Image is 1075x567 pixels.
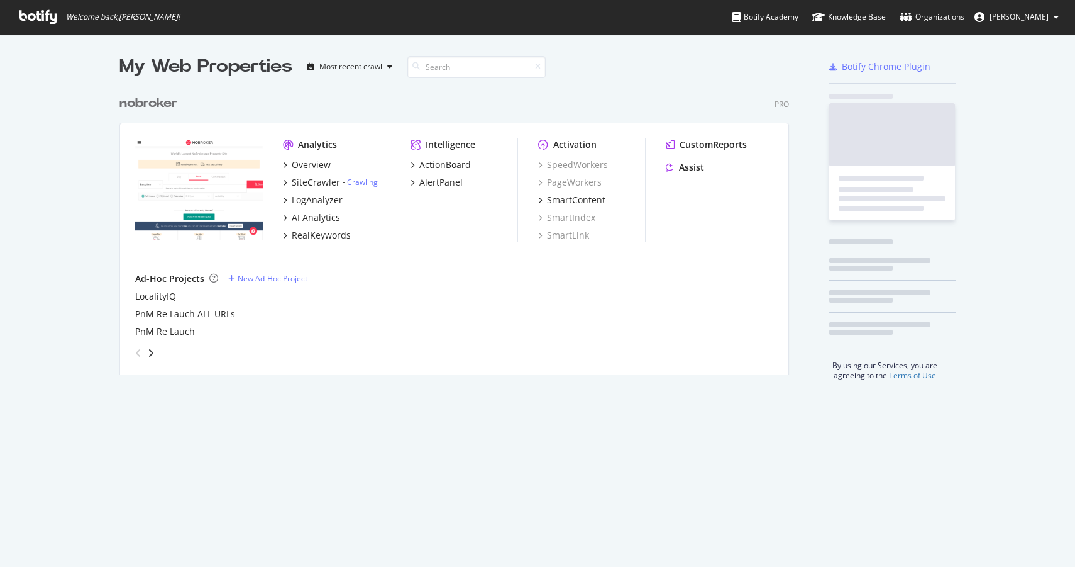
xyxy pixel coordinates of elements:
[426,138,475,151] div: Intelligence
[547,194,605,206] div: SmartContent
[666,138,747,151] a: CustomReports
[302,57,397,77] button: Most recent crawl
[135,290,176,303] a: LocalityIQ
[407,56,546,78] input: Search
[292,176,340,189] div: SiteCrawler
[812,11,886,23] div: Knowledge Base
[119,79,799,375] div: grid
[990,11,1049,22] span: Rahul Sahani
[813,354,956,381] div: By using our Services, you are agreeing to the
[283,176,378,189] a: SiteCrawler- Crawling
[538,229,589,242] a: SmartLink
[732,11,798,23] div: Botify Academy
[411,159,471,171] a: ActionBoard
[889,370,936,381] a: Terms of Use
[679,161,704,174] div: Assist
[347,177,378,188] a: Crawling
[283,229,351,242] a: RealKeywords
[292,159,331,171] div: Overview
[292,194,343,206] div: LogAnalyzer
[135,272,204,285] div: Ad-Hoc Projects
[298,138,337,151] div: Analytics
[419,159,471,171] div: ActionBoard
[419,176,463,189] div: AlertPanel
[283,194,343,206] a: LogAnalyzer
[135,325,195,338] a: PnM Re Lauch
[238,273,307,284] div: New Ad-Hoc Project
[146,347,155,359] div: angle-right
[900,11,964,23] div: Organizations
[66,12,180,22] span: Welcome back, [PERSON_NAME] !
[964,7,1069,27] button: [PERSON_NAME]
[228,273,307,284] a: New Ad-Hoc Project
[775,99,789,109] div: Pro
[135,138,263,240] img: nobroker.com
[538,194,605,206] a: SmartContent
[680,138,747,151] div: CustomReports
[283,211,340,224] a: AI Analytics
[842,60,930,73] div: Botify Chrome Plugin
[119,94,177,113] div: nobroker
[666,161,704,174] a: Assist
[538,176,602,189] a: PageWorkers
[292,229,351,242] div: RealKeywords
[553,138,597,151] div: Activation
[411,176,463,189] a: AlertPanel
[130,343,146,363] div: angle-left
[829,60,930,73] a: Botify Chrome Plugin
[538,211,595,224] a: SmartIndex
[343,177,378,188] div: -
[292,211,340,224] div: AI Analytics
[538,159,608,171] a: SpeedWorkers
[119,94,182,113] a: nobroker
[319,63,382,70] div: Most recent crawl
[135,308,235,320] a: PnM Re Lauch ALL URLs
[283,159,331,171] a: Overview
[119,54,292,79] div: My Web Properties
